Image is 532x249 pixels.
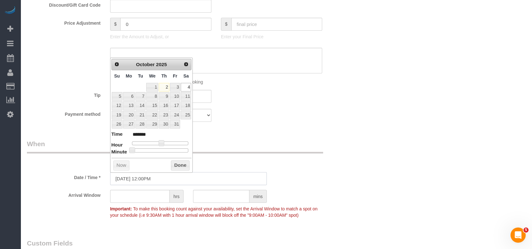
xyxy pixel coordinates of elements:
[22,172,105,181] label: Date / Time *
[135,120,146,128] a: 28
[110,206,317,218] span: To make this booking count against your availability, set the Arrival Window to match a spot on y...
[221,18,231,31] span: $
[159,111,169,119] a: 23
[221,34,322,40] p: Enter your Final Price
[111,148,127,156] dt: Minute
[123,111,135,119] a: 20
[114,73,120,78] span: Sunday
[135,101,146,110] a: 14
[113,160,129,171] button: Now
[146,101,158,110] a: 15
[22,90,105,98] label: Tip
[161,73,167,78] span: Thursday
[170,101,180,110] a: 17
[22,18,105,26] label: Price Adjustment
[112,101,122,110] a: 12
[110,172,267,185] input: MM/DD/YYYY HH:MM
[181,111,191,119] a: 25
[146,111,158,119] a: 22
[111,141,123,149] dt: Hour
[110,34,211,40] p: Enter the Amount to Adjust, or
[159,83,169,91] a: 2
[22,190,105,198] label: Arrival Window
[4,6,16,15] img: Automaid Logo
[170,120,180,128] a: 31
[146,83,158,91] a: 1
[159,92,169,101] a: 9
[135,111,146,119] a: 21
[138,73,143,78] span: Tuesday
[156,62,167,67] span: 2025
[112,111,122,119] a: 19
[170,83,180,91] a: 3
[149,73,156,78] span: Wednesday
[159,120,169,128] a: 30
[181,92,191,101] a: 11
[112,92,122,101] a: 5
[146,92,158,101] a: 8
[114,62,119,67] span: Prev
[110,18,121,31] span: $
[136,62,155,67] span: October
[182,60,191,69] a: Next
[510,227,526,243] iframe: Intercom live chat
[27,139,323,153] legend: When
[170,190,184,203] span: hrs
[159,101,169,110] a: 16
[170,92,180,101] a: 10
[523,227,529,233] span: 5
[173,73,177,78] span: Friday
[123,101,135,110] a: 13
[183,73,189,78] span: Saturday
[135,92,146,101] a: 7
[184,62,189,67] span: Next
[111,131,123,139] dt: Time
[126,73,132,78] span: Monday
[22,109,105,117] label: Payment method
[181,83,191,91] a: 4
[123,92,135,101] a: 6
[171,160,190,171] button: Done
[231,18,322,31] input: final price
[181,101,191,110] a: 18
[249,190,267,203] span: mins
[112,120,122,128] a: 26
[112,60,121,69] a: Prev
[123,120,135,128] a: 27
[170,111,180,119] a: 24
[146,120,158,128] a: 29
[110,206,132,211] strong: Important:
